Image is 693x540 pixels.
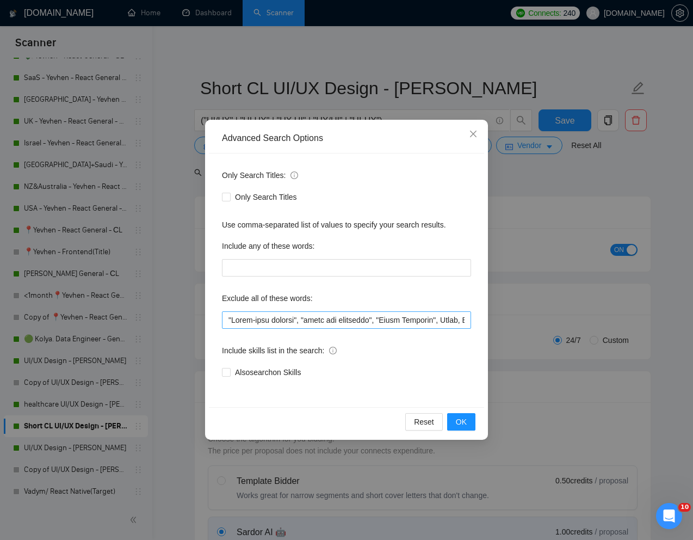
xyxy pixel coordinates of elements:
button: Reset [405,413,443,431]
span: info-circle [290,171,298,179]
iframe: Intercom live chat [656,503,682,529]
span: Also search on Skills [231,366,305,378]
label: Include any of these words: [222,237,314,255]
div: Use comma-separated list of values to specify your search results. [222,219,471,231]
span: close [469,130,478,138]
span: 10 [678,503,691,512]
span: Include skills list in the search: [222,345,337,357]
span: info-circle [329,347,337,354]
span: Only Search Titles: [222,169,298,181]
span: Only Search Titles [231,191,301,203]
div: Advanced Search Options [222,132,471,144]
span: OK [456,416,467,428]
span: Reset [414,416,434,428]
label: Exclude all of these words: [222,290,313,307]
button: OK [447,413,475,431]
button: Close [459,120,488,149]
